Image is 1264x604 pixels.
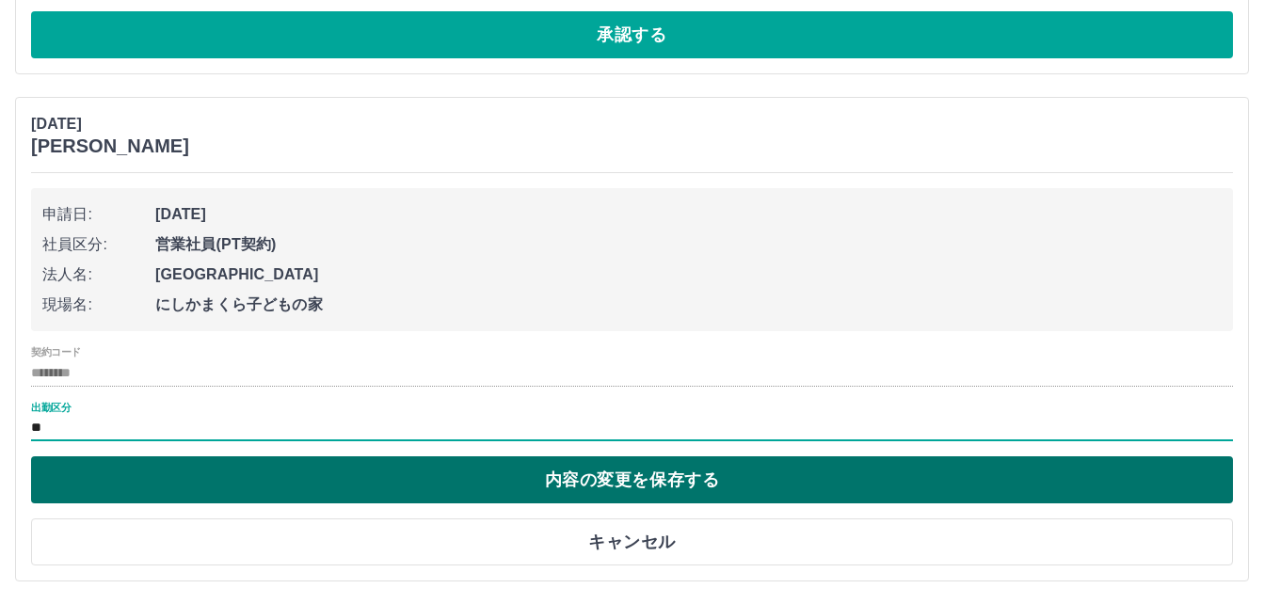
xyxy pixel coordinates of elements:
span: 申請日: [42,203,155,226]
span: にしかまくら子どもの家 [155,294,1222,316]
span: [GEOGRAPHIC_DATA] [155,263,1222,286]
h3: [PERSON_NAME] [31,135,189,157]
span: 社員区分: [42,233,155,256]
label: 契約コード [31,345,81,359]
button: 内容の変更を保存する [31,456,1233,503]
span: [DATE] [155,203,1222,226]
span: 現場名: [42,294,155,316]
label: 出勤区分 [31,400,71,414]
span: 営業社員(PT契約) [155,233,1222,256]
p: [DATE] [31,113,189,135]
span: 法人名: [42,263,155,286]
button: 承認する [31,11,1233,58]
button: キャンセル [31,518,1233,565]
